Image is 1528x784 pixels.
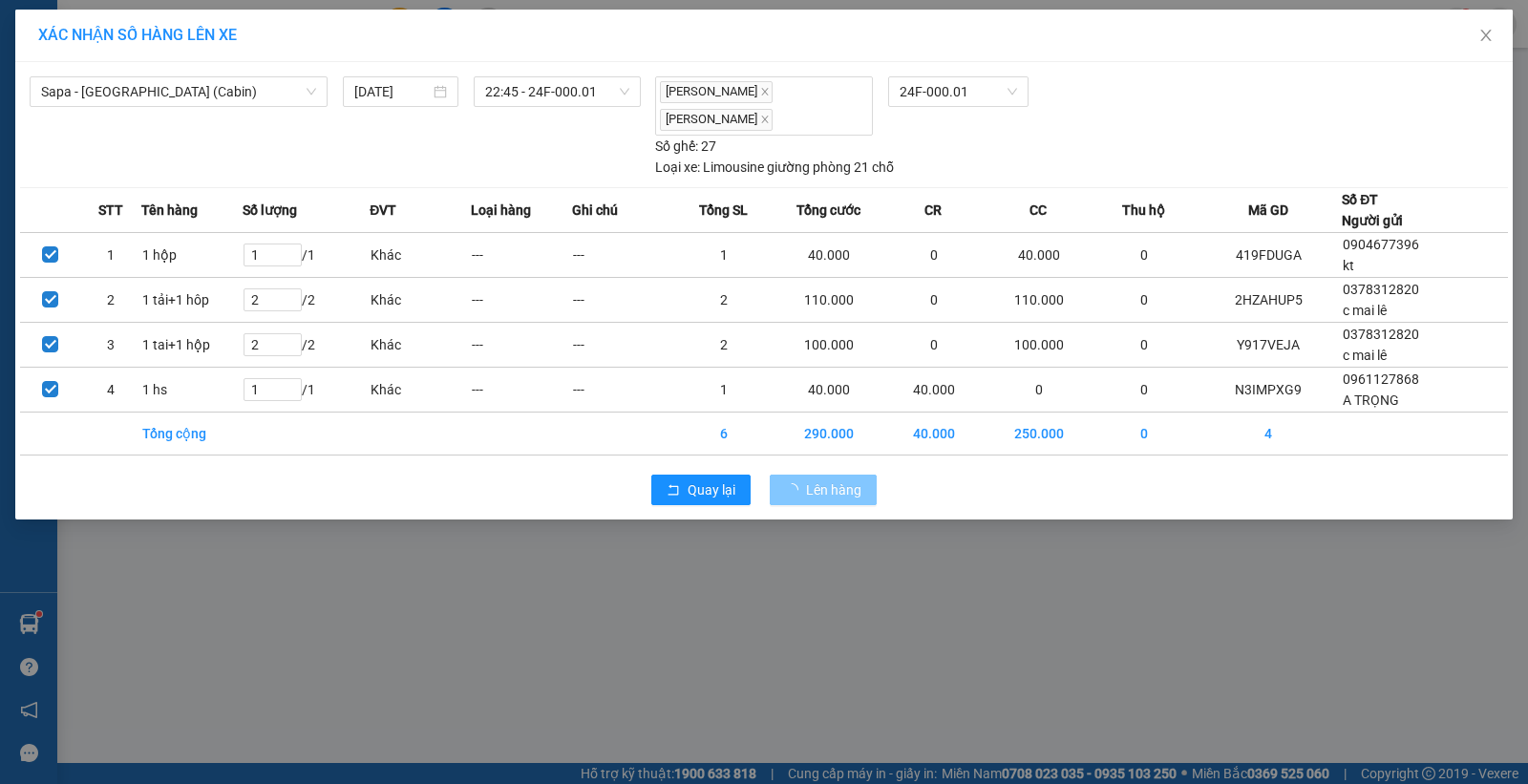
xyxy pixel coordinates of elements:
td: --- [572,232,673,277]
span: close [1478,28,1494,43]
span: Số ghế: [655,136,698,157]
td: --- [471,322,572,367]
div: 27 [655,136,716,157]
span: Ghi chú [572,200,618,221]
td: Khác [370,277,471,322]
span: ĐVT [370,200,396,221]
td: --- [572,367,673,412]
span: c mai lê [1343,348,1387,363]
div: Limousine giường phòng 21 chỗ [655,157,894,178]
td: --- [471,232,572,277]
td: --- [471,277,572,322]
td: Khác [370,232,471,277]
td: 110.000 [985,277,1093,322]
td: 1 [81,232,142,277]
td: 0 [883,277,985,322]
td: / 2 [243,322,370,367]
td: 0 [1093,277,1195,322]
td: 2 [673,322,775,367]
span: A TRỌNG [1343,392,1399,408]
td: --- [572,322,673,367]
td: Y917VEJA [1195,322,1343,367]
td: --- [471,367,572,412]
span: kt [1343,258,1354,273]
span: Quay lại [688,479,735,500]
span: rollback [667,483,680,498]
td: 1 hs [141,367,243,412]
td: 1 hộp [141,232,243,277]
td: 40.000 [775,232,883,277]
td: 0 [1093,367,1195,412]
span: Loại xe: [655,157,700,178]
span: XÁC NHẬN SỐ HÀNG LÊN XE [38,26,237,44]
td: 0 [985,367,1093,412]
td: 0 [883,322,985,367]
span: 0378312820 [1343,282,1419,297]
span: 0378312820 [1343,327,1419,342]
td: 2HZAHUP5 [1195,277,1343,322]
td: 100.000 [775,322,883,367]
span: [PERSON_NAME] [660,109,773,131]
td: 250.000 [985,412,1093,455]
td: --- [572,277,673,322]
span: loading [785,483,806,497]
span: close [760,87,770,96]
span: Loại hàng [471,200,531,221]
td: / 1 [243,232,370,277]
span: 0904677396 [1343,237,1419,252]
td: 0 [1093,412,1195,455]
span: Số lượng [243,200,297,221]
input: 14/08/2025 [354,81,430,102]
td: 40.000 [883,367,985,412]
td: Tổng cộng [141,412,243,455]
button: Lên hàng [770,475,877,505]
td: 40.000 [985,232,1093,277]
td: 2 [81,277,142,322]
span: [PERSON_NAME] [660,81,773,103]
span: close [760,115,770,124]
span: Lên hàng [806,479,861,500]
td: 4 [1195,412,1343,455]
td: 110.000 [775,277,883,322]
span: Tổng cước [796,200,860,221]
td: / 2 [243,277,370,322]
span: c mai lê [1343,303,1387,318]
span: 24F-000.01 [900,77,1017,106]
span: Tên hàng [141,200,198,221]
td: Khác [370,367,471,412]
td: 0 [1093,232,1195,277]
span: Sapa - Hà Nội (Cabin) [41,77,316,106]
td: 1 [673,367,775,412]
span: STT [98,200,123,221]
td: 6 [673,412,775,455]
td: 4 [81,367,142,412]
span: CR [924,200,942,221]
td: 419FDUGA [1195,232,1343,277]
button: Close [1459,10,1513,63]
td: Khác [370,322,471,367]
td: N3IMPXG9 [1195,367,1343,412]
td: 40.000 [883,412,985,455]
span: Mã GD [1248,200,1288,221]
td: 0 [883,232,985,277]
span: 22:45 - 24F-000.01 [485,77,629,106]
td: / 1 [243,367,370,412]
td: 3 [81,322,142,367]
div: Số ĐT Người gửi [1342,189,1403,231]
td: 1 tải+1 hôp [141,277,243,322]
td: 2 [673,277,775,322]
td: 290.000 [775,412,883,455]
span: Tổng SL [699,200,748,221]
span: CC [1029,200,1047,221]
td: 1 tai+1 hộp [141,322,243,367]
td: 100.000 [985,322,1093,367]
td: 0 [1093,322,1195,367]
span: 0961127868 [1343,371,1419,387]
td: 1 [673,232,775,277]
td: 40.000 [775,367,883,412]
span: Thu hộ [1122,200,1165,221]
button: rollbackQuay lại [651,475,751,505]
